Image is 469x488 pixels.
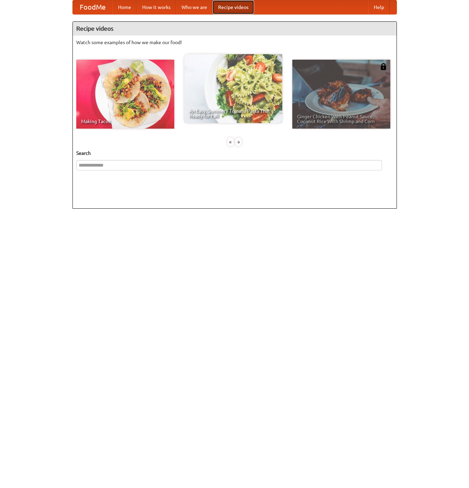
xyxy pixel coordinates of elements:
h5: Search [76,150,393,157]
a: Making Tacos [76,60,174,129]
a: Home [113,0,137,14]
a: Recipe videos [213,0,254,14]
a: How it works [137,0,176,14]
img: 483408.png [380,63,387,70]
div: » [235,138,242,146]
span: An Easy, Summery Tomato Pasta That's Ready for Fall [189,109,277,118]
span: Making Tacos [81,119,169,124]
h4: Recipe videos [73,22,397,36]
a: An Easy, Summery Tomato Pasta That's Ready for Fall [184,54,282,123]
a: Who we are [176,0,213,14]
p: Watch some examples of how we make our food! [76,39,393,46]
div: « [227,138,234,146]
a: FoodMe [73,0,113,14]
a: Help [368,0,390,14]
